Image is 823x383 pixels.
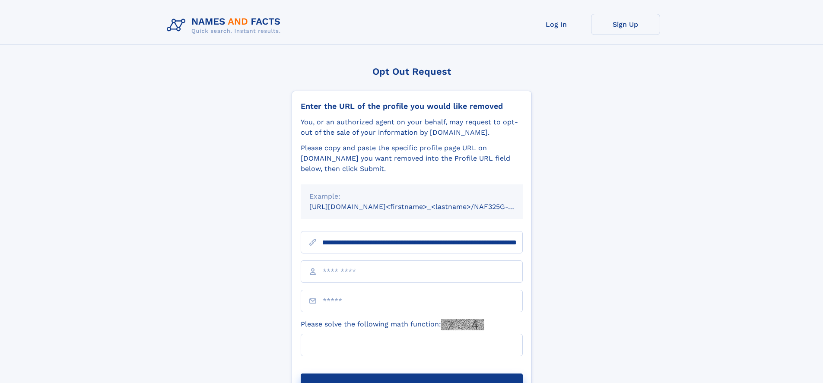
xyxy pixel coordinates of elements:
[591,14,660,35] a: Sign Up
[301,117,523,138] div: You, or an authorized agent on your behalf, may request to opt-out of the sale of your informatio...
[522,14,591,35] a: Log In
[301,319,484,330] label: Please solve the following math function:
[309,203,539,211] small: [URL][DOMAIN_NAME]<firstname>_<lastname>/NAF325G-xxxxxxxx
[301,143,523,174] div: Please copy and paste the specific profile page URL on [DOMAIN_NAME] you want removed into the Pr...
[292,66,532,77] div: Opt Out Request
[163,14,288,37] img: Logo Names and Facts
[301,101,523,111] div: Enter the URL of the profile you would like removed
[309,191,514,202] div: Example:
